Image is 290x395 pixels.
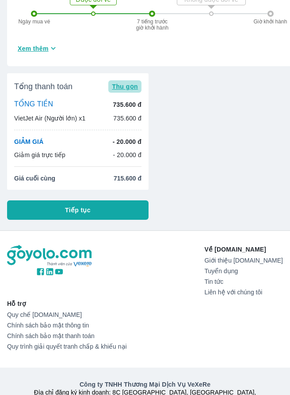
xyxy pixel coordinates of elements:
button: Thu gọn [108,80,141,93]
a: Chính sách bảo mật thông tin [7,322,127,329]
span: 715.600 đ [114,174,141,183]
a: Liên hệ với chúng tôi [205,289,283,296]
button: Tiếp tục [7,200,149,220]
span: Tiếp tục [65,206,91,214]
p: - 20.000 đ [113,137,141,146]
a: Giới thiệu [DOMAIN_NAME] [205,257,283,264]
a: Chính sách bảo mật thanh toán [7,332,127,339]
span: Thu gọn [112,83,138,90]
p: 735.600 đ [113,100,141,109]
p: 7 tiếng trước giờ khởi hành [134,19,170,31]
p: Hỗ trợ [7,299,127,308]
p: Giờ khởi hành [253,19,288,25]
img: logo [7,245,93,267]
p: Giảm giá trực tiếp [14,150,65,159]
a: Quy trình giải quyết tranh chấp & khiếu nại [7,343,127,350]
span: Tổng thanh toán [14,81,72,92]
p: VietJet Air (Người lớn) x1 [14,114,85,123]
a: Tin tức [205,278,283,285]
p: GIẢM GIÁ [14,137,43,146]
p: Công ty TNHH Thương Mại Dịch Vụ VeXeRe [7,380,283,389]
button: Xem thêm [14,41,61,56]
a: Tuyển dụng [205,267,283,275]
a: Quy chế [DOMAIN_NAME] [7,311,127,318]
p: 735.600 đ [113,114,141,123]
span: Giá cuối cùng [14,174,55,183]
p: TỔNG TIỀN [14,100,53,109]
span: Xem thêm [18,44,49,53]
p: Ngày mua vé [16,19,52,25]
p: - 20.000 đ [113,150,141,159]
p: Về [DOMAIN_NAME] [205,245,283,254]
